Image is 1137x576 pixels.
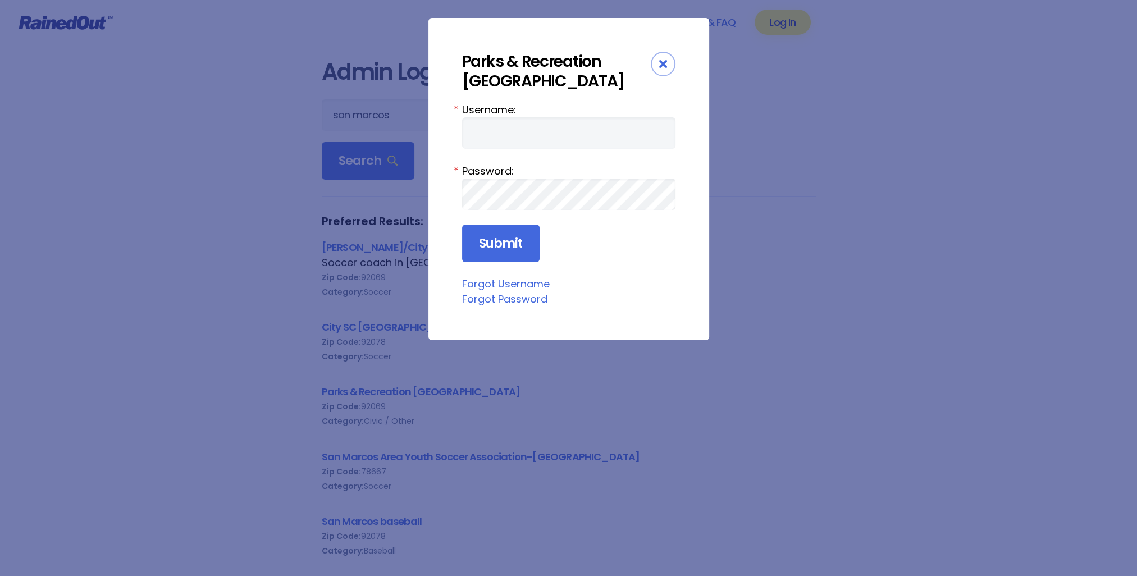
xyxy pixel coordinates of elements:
[462,102,675,117] label: Username:
[462,292,547,306] a: Forgot Password
[462,225,540,263] input: Submit
[462,163,675,179] label: Password:
[462,52,651,91] div: Parks & Recreation [GEOGRAPHIC_DATA]
[651,52,675,76] div: Close
[462,277,550,291] a: Forgot Username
